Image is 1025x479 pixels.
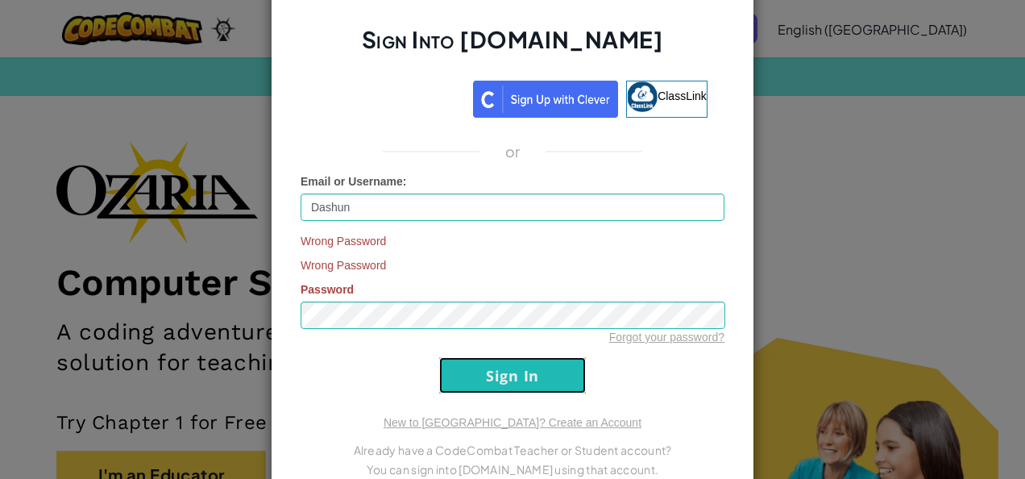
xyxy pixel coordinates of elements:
a: New to [GEOGRAPHIC_DATA]? Create an Account [384,416,641,429]
p: or [505,142,521,161]
span: ClassLink [658,90,707,102]
span: Wrong Password [301,257,724,273]
a: Forgot your password? [609,331,724,344]
span: Wrong Password [301,233,724,249]
iframe: Sign in with Google Button [309,79,473,115]
p: Already have a CodeCombat Teacher or Student account? [301,440,724,460]
span: Password [301,283,354,296]
input: Sign In [439,357,586,394]
span: Email or Username [301,175,403,188]
h2: Sign Into [DOMAIN_NAME] [301,24,724,71]
img: clever_sso_button@2x.png [473,81,618,118]
label: : [301,173,407,190]
p: You can sign into [DOMAIN_NAME] using that account. [301,460,724,479]
img: classlink-logo-small.png [627,81,658,112]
